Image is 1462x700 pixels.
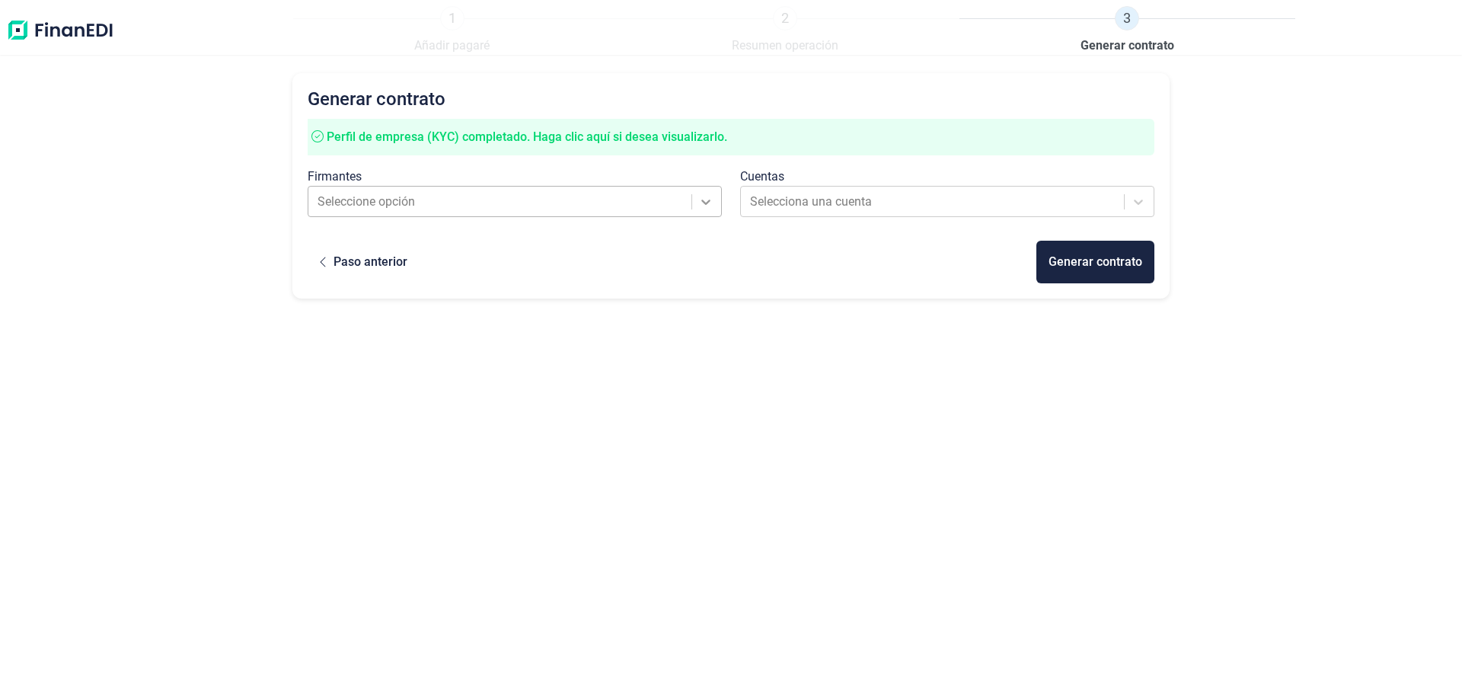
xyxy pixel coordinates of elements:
[1049,253,1142,271] div: Generar contrato
[6,6,114,55] img: Logo de aplicación
[1081,6,1174,55] a: 3Generar contrato
[308,168,722,186] div: Firmantes
[740,168,1154,186] div: Cuentas
[308,88,1154,110] h2: Generar contrato
[327,129,727,144] span: Perfil de empresa (KYC) completado. Haga clic aquí si desea visualizarlo.
[334,253,407,271] div: Paso anterior
[1115,6,1139,30] span: 3
[1036,241,1154,283] button: Generar contrato
[1081,37,1174,55] span: Generar contrato
[308,241,420,283] button: Paso anterior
